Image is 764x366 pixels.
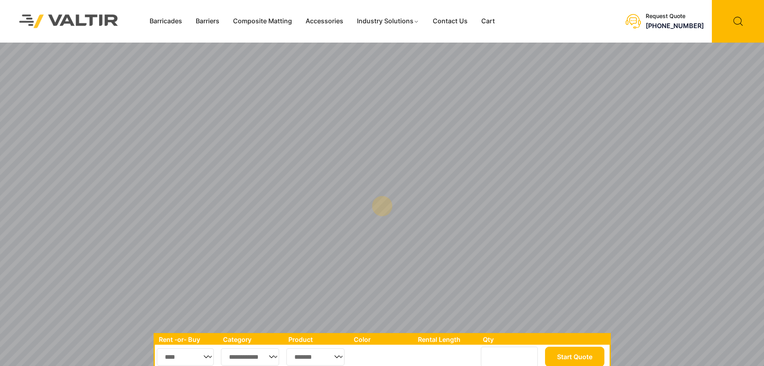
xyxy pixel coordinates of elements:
a: [PHONE_NUMBER] [646,22,704,30]
th: Rental Length [414,334,479,345]
a: Barricades [143,15,189,27]
th: Qty [479,334,543,345]
div: Request Quote [646,13,704,20]
a: Industry Solutions [350,15,426,27]
a: Cart [474,15,502,27]
th: Color [350,334,414,345]
a: Composite Matting [226,15,299,27]
a: Contact Us [426,15,474,27]
a: Accessories [299,15,350,27]
th: Product [284,334,350,345]
a: Barriers [189,15,226,27]
th: Category [219,334,285,345]
img: Valtir Rentals [9,4,129,38]
th: Rent -or- Buy [155,334,219,345]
